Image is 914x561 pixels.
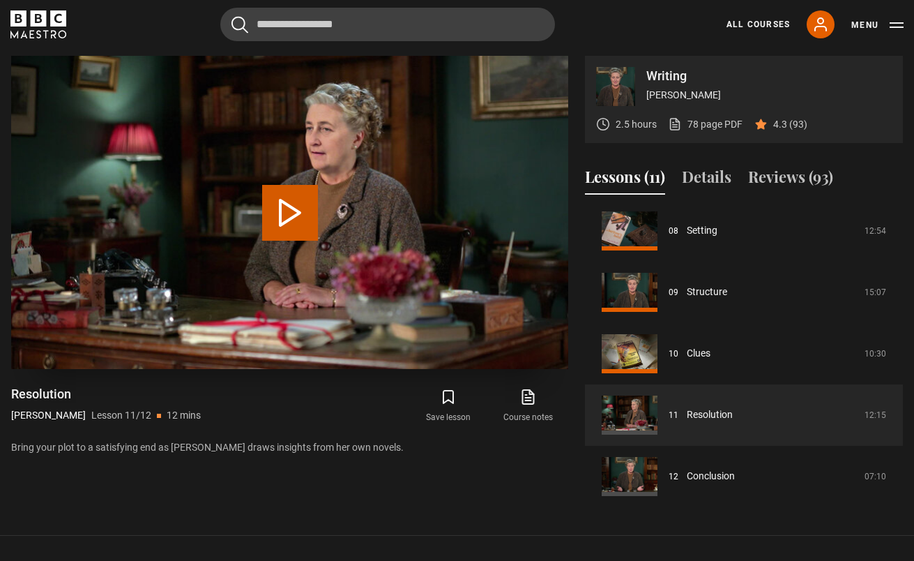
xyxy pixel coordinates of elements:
[726,18,790,31] a: All Courses
[687,285,727,299] a: Structure
[773,117,807,132] p: 4.3 (93)
[11,408,86,423] p: [PERSON_NAME]
[687,223,717,238] a: Setting
[687,346,710,361] a: Clues
[687,469,735,484] a: Conclusion
[489,386,568,426] a: Course notes
[11,440,568,455] p: Bring your plot to a satisfying end as [PERSON_NAME] draws insights from her own novels.
[231,16,248,33] button: Submit the search query
[11,386,201,403] h1: Resolution
[748,165,833,195] button: Reviews (93)
[91,408,151,423] p: Lesson 11/12
[687,407,733,422] a: Resolution
[668,117,742,132] a: 78 page PDF
[682,165,731,195] button: Details
[10,10,66,38] svg: BBC Maestro
[616,117,657,132] p: 2.5 hours
[646,88,892,103] p: [PERSON_NAME]
[646,70,892,82] p: Writing
[851,18,904,32] button: Toggle navigation
[167,408,201,423] p: 12 mins
[585,165,665,195] button: Lessons (11)
[220,8,555,41] input: Search
[409,386,488,426] button: Save lesson
[11,56,568,369] video-js: Video Player
[262,185,318,241] button: Play Lesson Resolution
